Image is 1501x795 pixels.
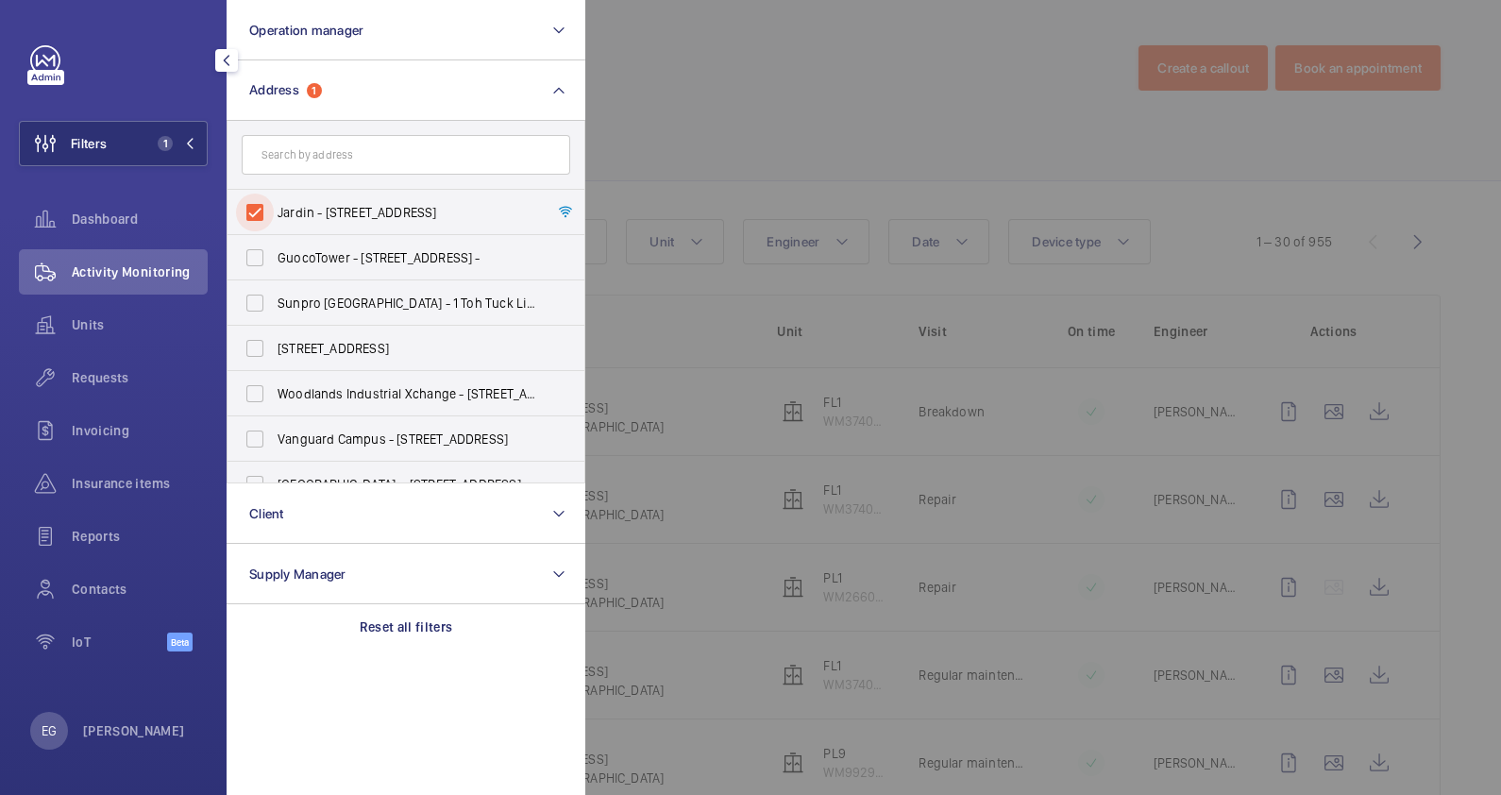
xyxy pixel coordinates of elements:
[71,134,107,153] span: Filters
[42,721,57,740] p: EG
[72,421,208,440] span: Invoicing
[72,368,208,387] span: Requests
[167,633,193,651] span: Beta
[83,721,185,740] p: [PERSON_NAME]
[72,474,208,493] span: Insurance items
[19,121,208,166] button: Filters1
[72,633,167,651] span: IoT
[72,580,208,599] span: Contacts
[72,315,208,334] span: Units
[72,262,208,281] span: Activity Monitoring
[72,527,208,546] span: Reports
[158,136,173,151] span: 1
[72,210,208,228] span: Dashboard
